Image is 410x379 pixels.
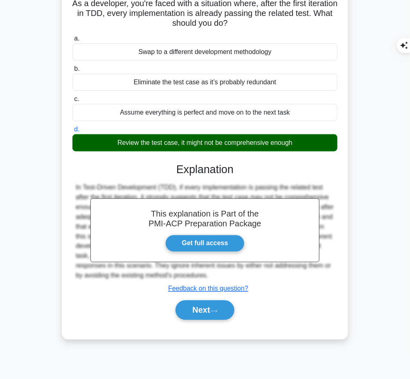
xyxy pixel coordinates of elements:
[72,134,338,151] div: Review the test case, it might not be comprehensive enough
[72,74,338,91] div: Eliminate the test case as it’s probably redundant
[168,285,248,292] a: Feedback on this question?
[72,104,338,121] div: Assume everything is perfect and move on to the next task
[74,95,79,102] span: c.
[165,235,245,252] a: Get full access
[72,43,338,61] div: Swap to a different development methodology
[74,126,79,133] span: d.
[77,163,333,176] h3: Explanation
[74,35,79,42] span: a.
[76,183,334,281] div: In Test-Driven Development (TDD), if every implementation is passing the related test after the f...
[74,65,79,72] span: b.
[176,300,234,320] button: Next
